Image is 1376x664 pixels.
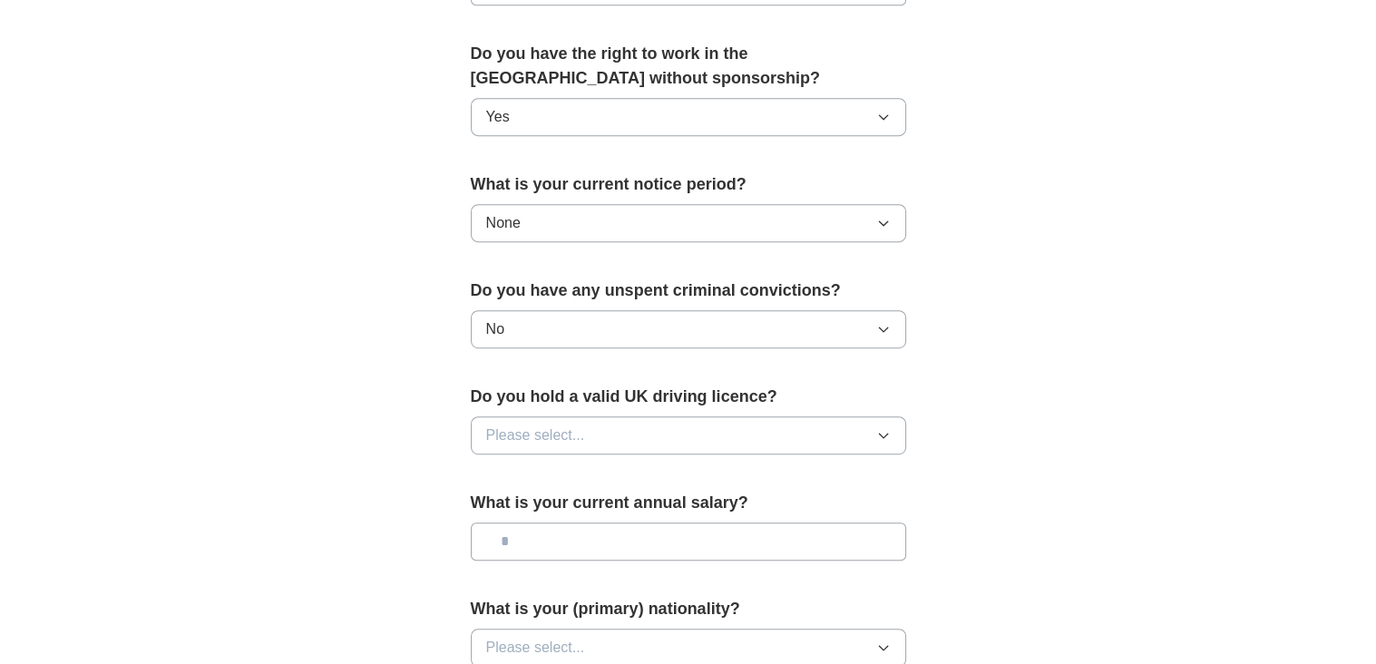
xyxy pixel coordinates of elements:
[471,597,906,621] label: What is your (primary) nationality?
[471,278,906,303] label: Do you have any unspent criminal convictions?
[486,318,504,340] span: No
[486,106,510,128] span: Yes
[471,310,906,348] button: No
[486,212,521,234] span: None
[471,385,906,409] label: Do you hold a valid UK driving licence?
[471,204,906,242] button: None
[471,42,906,91] label: Do you have the right to work in the [GEOGRAPHIC_DATA] without sponsorship?
[471,172,906,197] label: What is your current notice period?
[486,425,585,446] span: Please select...
[471,416,906,454] button: Please select...
[471,98,906,136] button: Yes
[471,491,906,515] label: What is your current annual salary?
[486,637,585,659] span: Please select...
